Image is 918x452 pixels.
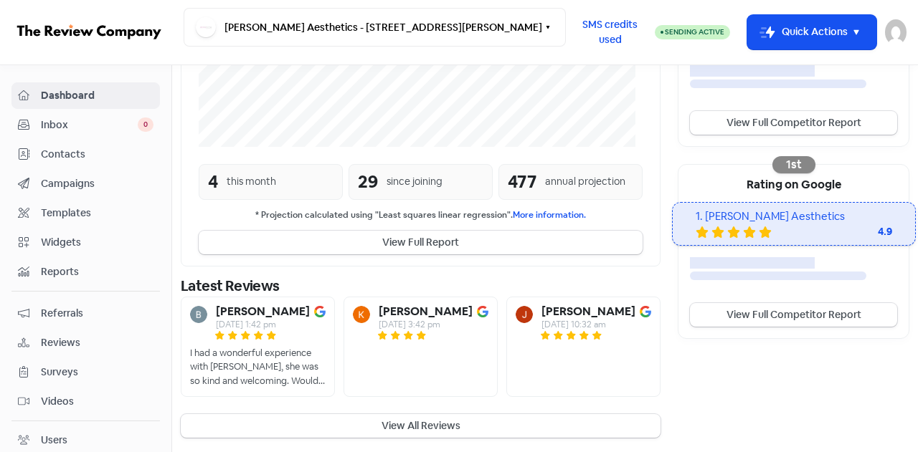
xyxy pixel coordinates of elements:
div: 4.9 [835,224,892,239]
button: View All Reviews [181,414,661,438]
div: [DATE] 1:42 pm [216,320,310,329]
div: since joining [387,174,443,189]
a: Inbox 0 [11,112,160,138]
a: SMS credits used [566,24,655,39]
a: Reviews [11,330,160,356]
img: Avatar [516,306,533,323]
span: Referrals [41,306,153,321]
div: this month [227,174,276,189]
a: Widgets [11,229,160,256]
button: View Full Report [199,231,643,254]
b: [PERSON_NAME] [216,306,310,317]
img: Avatar [190,306,207,323]
span: 0 [138,117,153,132]
a: Reports [11,259,160,285]
div: annual projection [545,174,625,189]
a: Dashboard [11,82,160,109]
div: Rating on Google [678,165,909,202]
b: [PERSON_NAME] [379,306,473,317]
b: [PERSON_NAME] [541,306,635,317]
img: Image [314,306,326,317]
span: Videos [41,394,153,409]
a: Referrals [11,300,160,327]
div: 1st [772,156,815,173]
span: SMS credits used [578,17,643,47]
img: Image [477,306,488,317]
a: Templates [11,200,160,226]
div: 29 [358,169,378,195]
span: Sending Active [665,27,724,37]
span: Dashboard [41,88,153,103]
span: Reports [41,264,153,279]
a: Contacts [11,141,160,168]
a: Campaigns [11,170,160,197]
div: Users [41,433,67,448]
a: Surveys [11,359,160,385]
a: More information. [513,209,586,221]
span: Templates [41,206,153,221]
img: User [885,19,907,45]
div: 4 [208,169,218,195]
span: Contacts [41,147,153,162]
div: [DATE] 10:32 am [541,320,635,329]
a: View Full Competitor Report [690,111,897,135]
div: I had a wonderful experience with [PERSON_NAME], she was so kind and welcoming. Would 100% recomm... [190,346,326,388]
small: * Projection calculated using "Least squares linear regression". [199,208,643,222]
a: View Full Competitor Report [690,303,897,327]
span: Inbox [41,117,138,133]
span: Widgets [41,235,153,250]
div: [DATE] 3:42 pm [379,320,473,329]
div: 477 [508,169,536,195]
button: [PERSON_NAME] Aesthetics - [STREET_ADDRESS][PERSON_NAME] [184,8,566,47]
div: 1. [PERSON_NAME] Aesthetics [696,208,892,225]
img: Image [640,306,651,317]
img: Avatar [353,306,370,323]
a: Sending Active [655,24,730,41]
div: Latest Reviews [181,275,661,297]
a: Videos [11,388,160,415]
span: Campaigns [41,176,153,191]
span: Reviews [41,335,153,350]
button: Quick Actions [747,15,876,49]
span: Surveys [41,365,153,380]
